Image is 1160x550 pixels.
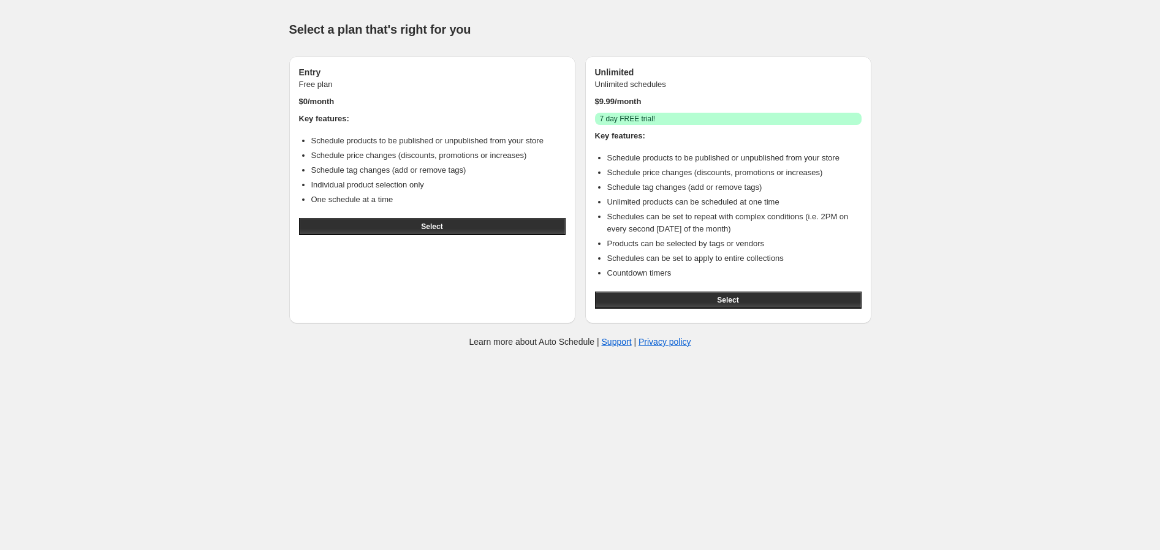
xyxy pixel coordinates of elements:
p: Free plan [299,78,566,91]
li: Schedule products to be published or unpublished from your store [311,135,566,147]
span: 7 day FREE trial! [600,114,656,124]
a: Privacy policy [639,337,691,347]
p: Learn more about Auto Schedule | | [469,336,691,348]
span: Select [421,222,442,232]
li: Countdown timers [607,267,862,279]
span: Select [717,295,738,305]
li: Schedule price changes (discounts, promotions or increases) [311,149,566,162]
button: Select [595,292,862,309]
p: $ 9.99 /month [595,96,862,108]
h1: Select a plan that's right for you [289,22,871,37]
p: $ 0 /month [299,96,566,108]
h4: Key features: [299,113,566,125]
li: Schedules can be set to apply to entire collections [607,252,862,265]
p: Unlimited schedules [595,78,862,91]
li: Products can be selected by tags or vendors [607,238,862,250]
a: Support [602,337,632,347]
li: Schedules can be set to repeat with complex conditions (i.e. 2PM on every second [DATE] of the mo... [607,211,862,235]
li: Schedule tag changes (add or remove tags) [607,181,862,194]
li: Schedule price changes (discounts, promotions or increases) [607,167,862,179]
button: Select [299,218,566,235]
h4: Key features: [595,130,862,142]
h3: Unlimited [595,66,862,78]
li: Unlimited products can be scheduled at one time [607,196,862,208]
li: One schedule at a time [311,194,566,206]
li: Schedule products to be published or unpublished from your store [607,152,862,164]
li: Schedule tag changes (add or remove tags) [311,164,566,176]
h3: Entry [299,66,566,78]
li: Individual product selection only [311,179,566,191]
